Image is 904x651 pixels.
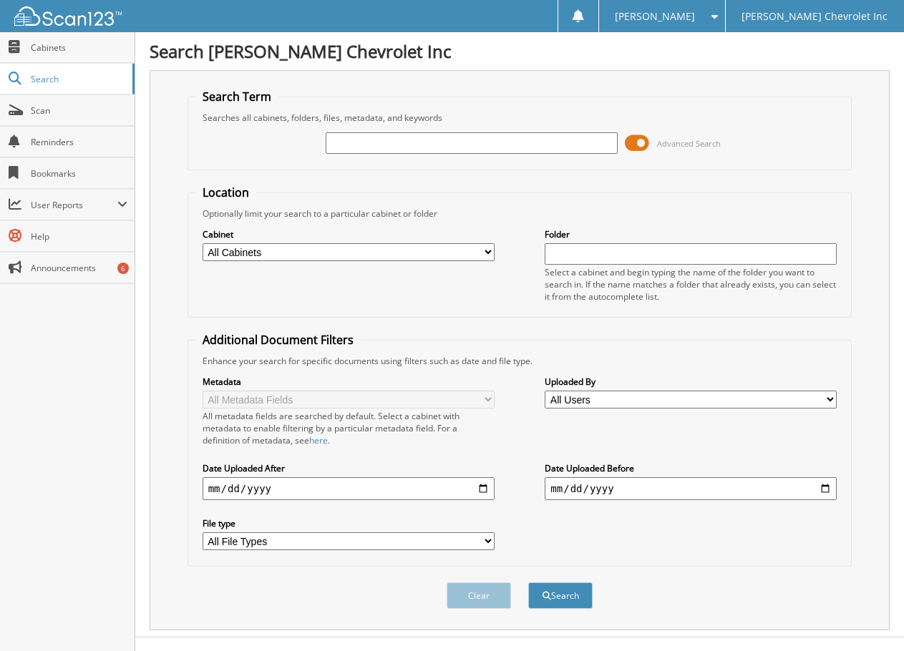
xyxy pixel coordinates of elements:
div: Select a cabinet and begin typing the name of the folder you want to search in. If the name match... [545,266,837,303]
a: here [309,434,328,446]
span: [PERSON_NAME] Chevrolet Inc [742,12,888,21]
div: 6 [117,263,129,274]
legend: Location [195,185,256,200]
label: Date Uploaded Before [545,462,837,474]
span: Cabinets [31,41,127,54]
span: Announcements [31,262,127,274]
span: Bookmarks [31,167,127,180]
span: Scan [31,104,127,117]
span: User Reports [31,199,117,211]
label: Date Uploaded After [203,462,495,474]
input: end [545,477,837,500]
label: Folder [545,228,837,240]
label: File type [203,517,495,529]
legend: Additional Document Filters [195,332,361,348]
div: All metadata fields are searched by default. Select a cabinet with metadata to enable filtering b... [203,410,495,446]
label: Uploaded By [545,376,837,388]
input: start [203,477,495,500]
span: Search [31,73,125,85]
div: Enhance your search for specific documents using filters such as date and file type. [195,355,845,367]
span: Reminders [31,136,127,148]
div: Searches all cabinets, folders, files, metadata, and keywords [195,112,845,124]
span: Advanced Search [657,138,721,149]
button: Search [528,582,593,609]
label: Metadata [203,376,495,388]
span: [PERSON_NAME] [615,12,695,21]
span: Help [31,230,127,243]
img: scan123-logo-white.svg [14,6,122,26]
h1: Search [PERSON_NAME] Chevrolet Inc [150,39,890,63]
button: Clear [447,582,511,609]
legend: Search Term [195,89,278,104]
div: Optionally limit your search to a particular cabinet or folder [195,207,845,220]
label: Cabinet [203,228,495,240]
